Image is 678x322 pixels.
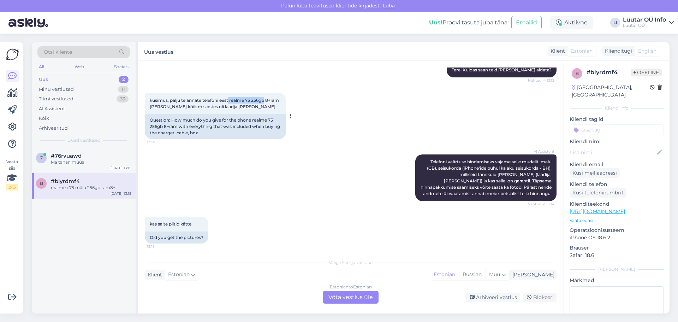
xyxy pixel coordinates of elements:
[381,2,397,9] span: Luba
[550,16,593,29] div: Aktiivne
[576,71,579,76] span: b
[587,68,631,77] div: # blyrdmf4
[528,149,554,154] span: AI Assistent
[623,23,666,28] div: Luutar OÜ
[147,244,173,249] span: 13:15
[6,184,18,191] div: 2 / 3
[570,105,664,111] div: Kliendi info
[145,271,162,279] div: Klient
[117,95,129,103] div: 33
[570,252,664,259] p: Safari 18.6
[570,200,664,208] p: Klienditeekond
[511,16,542,29] button: Emailid
[638,47,656,55] span: English
[429,18,509,27] div: Proovi tasuta juba täna:
[523,293,557,302] div: Blokeeri
[145,232,208,244] div: Did you get the pictures?
[528,78,554,83] span: Nähtud ✓ 13:12
[67,137,100,144] span: Uued vestlused
[73,62,85,71] div: Web
[602,47,632,55] div: Klienditugi
[623,17,666,23] div: Luutar OÜ Info
[570,148,656,156] input: Lisa nimi
[144,46,173,56] label: Uus vestlus
[570,208,625,215] a: [URL][DOMAIN_NAME]
[489,271,500,277] span: Muu
[570,188,626,198] div: Küsi telefoninumbrit
[51,185,131,191] div: realme c75 mälu 256gb ram8+
[421,159,553,196] span: Telefoni väärtuse hindamiseks vajame selle mudelit, mälu (GB), seisukorda (iPhone'ide puhul ka ak...
[570,181,664,188] p: Kliendi telefon
[570,124,664,135] input: Lisa tag
[570,138,664,145] p: Kliendi nimi
[37,62,46,71] div: All
[113,62,130,71] div: Socials
[570,227,664,234] p: Operatsioonisüsteem
[40,155,43,160] span: 7
[39,115,49,122] div: Kõik
[51,153,82,159] span: #76rvuawd
[39,76,48,83] div: Uus
[570,168,620,178] div: Küsi meiliaadressi
[570,217,664,224] p: Vaata edasi ...
[452,67,552,72] span: Tere! Kuidas saan teid [PERSON_NAME] aidata?
[111,191,131,196] div: [DATE] 13:15
[145,259,557,266] div: Valige keel ja vastake
[39,105,65,112] div: AI Assistent
[571,47,593,55] span: Estonian
[51,159,131,165] div: Ma tahan müüa
[570,277,664,284] p: Märkmed
[51,178,80,185] span: #blyrdmf4
[528,201,554,207] span: Nähtud ✓ 13:14
[459,269,485,280] div: Russian
[429,19,442,26] b: Uus!
[6,48,19,61] img: Askly Logo
[44,48,72,56] span: Otsi kliente
[323,291,379,304] div: Võta vestlus üle
[570,234,664,241] p: iPhone OS 18.6.2
[330,284,372,290] div: Estonian to Estonian
[430,269,459,280] div: Estonian
[39,86,74,93] div: Minu vestlused
[39,95,73,103] div: Tiimi vestlused
[623,17,674,28] a: Luutar OÜ InfoLuutar OÜ
[572,84,650,99] div: [GEOGRAPHIC_DATA], [GEOGRAPHIC_DATA]
[40,181,43,186] span: b
[6,159,18,191] div: Vaata siia
[465,293,520,302] div: Arhiveeri vestlus
[150,221,191,227] span: kas saite piltid kätte
[570,161,664,168] p: Kliendi email
[147,139,173,145] span: 13:14
[111,165,131,171] div: [DATE] 13:15
[118,86,129,93] div: 11
[631,69,662,76] span: Offline
[610,18,620,28] div: LI
[570,244,664,252] p: Brauser
[168,271,190,279] span: Estonian
[145,114,286,139] div: Question: How much do you give for the phone realme 75 256gb 8+ram with everything that was inclu...
[570,266,664,273] div: [PERSON_NAME]
[510,271,554,279] div: [PERSON_NAME]
[548,47,565,55] div: Klient
[150,98,280,109] span: küsimus. palju te annate telefoni eest realme 75 256gb 8+ram [PERSON_NAME] kõik mis ostes oli laa...
[39,125,68,132] div: Arhiveeritud
[119,76,129,83] div: 2
[570,116,664,123] p: Kliendi tag'id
